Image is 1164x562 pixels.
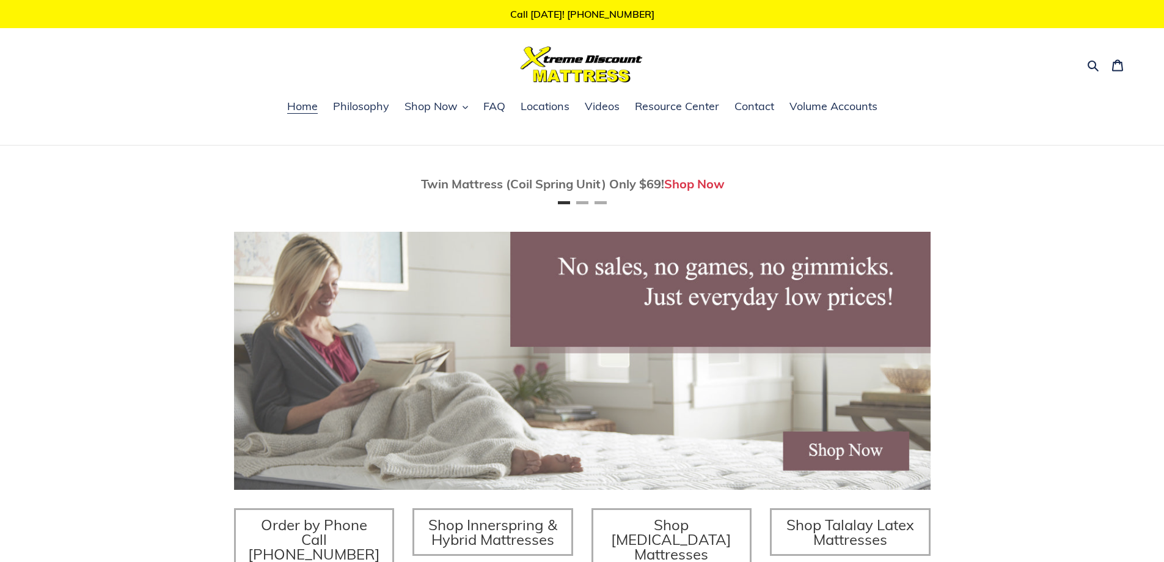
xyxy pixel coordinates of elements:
a: Philosophy [327,98,395,116]
button: Shop Now [398,98,474,116]
a: Shop Innerspring & Hybrid Mattresses [412,508,573,556]
span: Shop Innerspring & Hybrid Mattresses [428,516,557,549]
a: Shop Now [664,176,725,191]
a: Shop Talalay Latex Mattresses [770,508,931,556]
span: Locations [521,99,569,114]
a: Videos [579,98,626,116]
a: Home [281,98,324,116]
a: Locations [514,98,576,116]
a: Volume Accounts [783,98,884,116]
button: Page 2 [576,201,588,204]
span: Resource Center [635,99,719,114]
button: Page 1 [558,201,570,204]
a: Contact [728,98,780,116]
span: Shop Talalay Latex Mattresses [786,516,914,549]
img: Xtreme Discount Mattress [521,46,643,83]
button: Page 3 [595,201,607,204]
span: FAQ [483,99,505,114]
span: Philosophy [333,99,389,114]
span: Twin Mattress (Coil Spring Unit) Only $69! [421,176,664,191]
a: FAQ [477,98,511,116]
img: herobannermay2022-1652879215306_1200x.jpg [234,232,931,490]
a: Resource Center [629,98,725,116]
span: Contact [734,99,774,114]
span: Shop Now [404,99,458,114]
span: Home [287,99,318,114]
span: Videos [585,99,620,114]
span: Volume Accounts [789,99,877,114]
